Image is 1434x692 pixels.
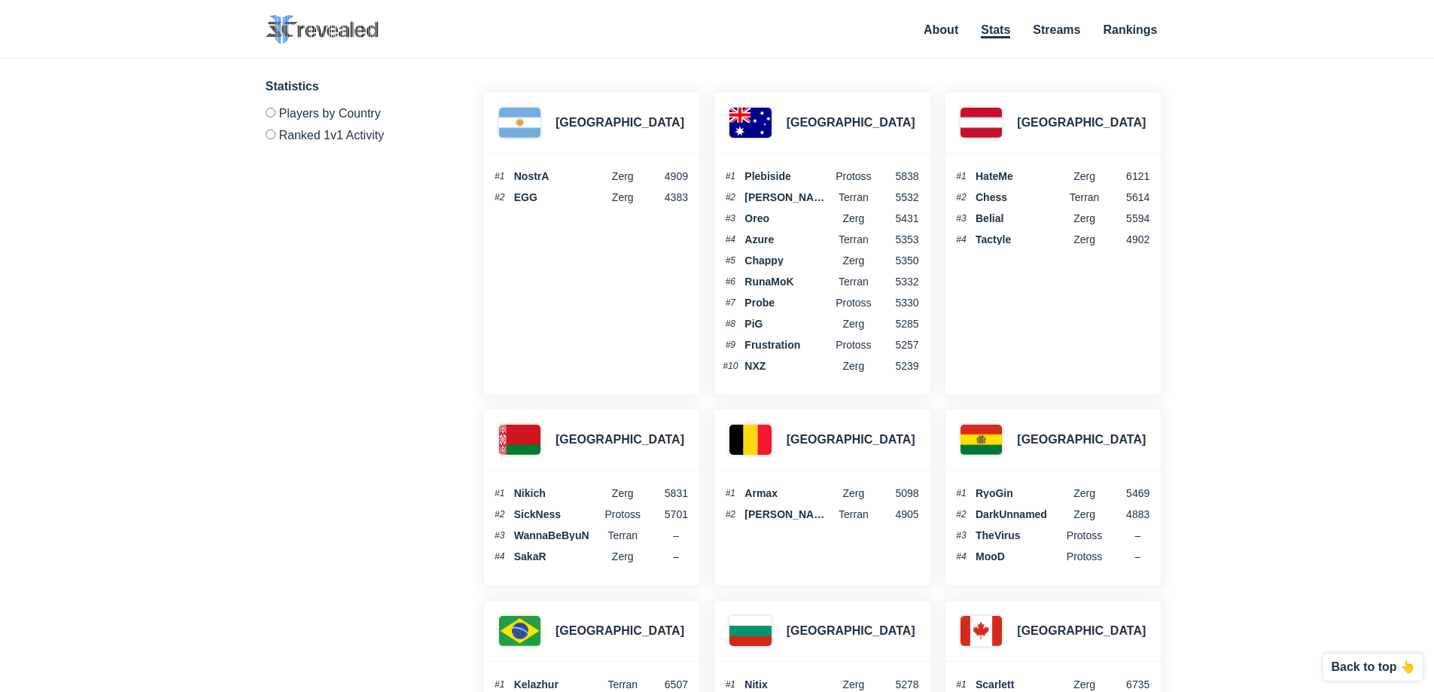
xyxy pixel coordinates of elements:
[953,680,970,689] span: #1
[744,192,832,203] span: [PERSON_NAME]
[722,214,738,223] span: #3
[601,171,644,181] span: Zerg
[644,192,688,203] span: 4383
[514,171,601,181] span: NostrA
[601,509,644,520] span: Protoss
[832,340,875,350] span: Protoss
[832,509,875,520] span: Terran
[953,489,970,498] span: #1
[744,509,832,520] span: [PERSON_NAME]
[644,509,688,520] span: 5701
[875,171,919,181] span: 5838
[722,298,738,307] span: #7
[875,192,919,203] span: 5532
[514,530,601,541] span: WannaBeByuN
[492,172,508,181] span: #1
[1063,551,1107,562] span: Protoss
[832,192,875,203] span: terran
[601,192,644,203] span: Zerg
[492,680,508,689] span: #1
[832,488,875,498] span: Zerg
[1017,431,1146,449] h3: [GEOGRAPHIC_DATA]
[1063,488,1107,498] span: Zerg
[976,509,1063,520] span: DarkUnnamed
[976,551,1063,562] span: MooD
[673,550,679,562] span: –
[1106,679,1149,690] span: 6735
[976,234,1063,245] span: Tactyle
[875,213,919,224] span: 5431
[744,340,832,350] span: Frustration
[266,108,276,117] input: Players by Country
[1106,213,1149,224] span: 5594
[832,361,875,371] span: Zerg
[722,256,738,265] span: #5
[1106,509,1149,520] span: 4883
[875,679,919,690] span: 5278
[514,488,601,498] span: Nikich
[924,23,958,36] a: About
[953,172,970,181] span: #1
[1106,171,1149,181] span: 6121
[1017,622,1146,640] h3: [GEOGRAPHIC_DATA]
[556,622,684,640] h3: [GEOGRAPHIC_DATA]
[1103,23,1157,36] a: Rankings
[722,277,738,286] span: #6
[514,192,601,203] span: EGG
[1106,234,1149,245] span: 4902
[1063,530,1107,541] span: Protoss
[492,193,508,202] span: #2
[976,530,1063,541] span: TheVirus
[744,255,832,266] span: Chappy
[744,679,832,690] span: Nitix
[744,171,832,181] span: Plebiside
[514,509,601,520] span: SickNess
[976,488,1063,498] span: RyoGin
[832,255,875,266] span: Zerg
[875,488,919,498] span: 5098
[556,431,684,449] h3: [GEOGRAPHIC_DATA]
[1063,234,1107,245] span: Zerg
[1134,529,1140,541] span: –
[722,235,738,244] span: #4
[953,531,970,540] span: #3
[1017,114,1146,132] h3: [GEOGRAPHIC_DATA]
[953,193,970,202] span: #2
[787,622,915,640] h3: [GEOGRAPHIC_DATA]
[875,340,919,350] span: 5257
[722,361,738,370] span: #10
[644,488,688,498] span: 5831
[787,114,915,132] h3: [GEOGRAPHIC_DATA]
[875,297,919,308] span: 5330
[601,551,644,562] span: Zerg
[953,235,970,244] span: #4
[266,123,446,142] label: Ranked 1v1 Activity
[1063,171,1107,181] span: Zerg
[875,234,919,245] span: 5353
[1106,488,1149,498] span: 5469
[601,530,644,541] span: Terran
[832,213,875,224] span: Zerg
[981,23,1010,38] a: Stats
[266,108,446,123] label: Players by Country
[976,213,1063,224] span: Belial
[492,489,508,498] span: #1
[1063,192,1107,203] span: Terran
[744,213,832,224] span: Oreo
[601,679,644,690] span: Terran
[875,361,919,371] span: 5239
[722,193,738,202] span: #2
[514,679,601,690] span: Kelazhur
[556,114,684,132] h3: [GEOGRAPHIC_DATA]
[1134,550,1140,562] span: –
[976,171,1063,181] span: HateMe
[722,510,738,519] span: #2
[492,531,508,540] span: #3
[953,510,970,519] span: #2
[832,679,875,690] span: Zerg
[832,319,875,329] span: Zerg
[266,130,276,139] input: Ranked 1v1 Activity
[1331,661,1415,673] p: Back to top 👆
[953,214,970,223] span: #3
[744,319,832,329] span: PiG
